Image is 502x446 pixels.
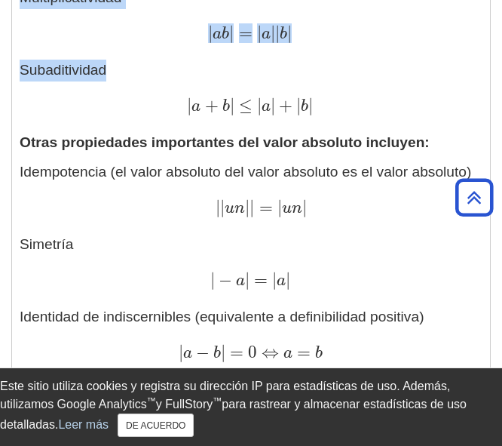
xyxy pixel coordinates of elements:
[179,342,183,362] font: |
[257,95,262,115] font: |
[118,414,194,437] button: Cerca
[205,95,219,115] font: +
[282,200,302,217] font: un
[259,197,273,217] font: =
[245,197,249,217] font: |
[229,23,234,43] font: |
[287,23,292,43] font: |
[213,26,222,42] font: a
[283,345,292,361] font: a
[225,200,245,217] font: un
[275,23,280,43] font: |
[20,134,430,150] font: Otras propiedades importantes del valor absoluto incluyen:
[210,269,215,290] font: |
[315,345,323,361] font: b
[257,23,262,43] font: |
[301,98,308,115] font: b
[20,309,424,325] font: Identidad de indiscernibles (equivalente a definibilidad positiva)
[302,197,307,217] font: |
[219,269,232,290] font: −
[286,269,290,290] font: |
[196,342,210,362] font: −
[230,342,243,362] font: =
[216,197,220,217] font: |
[156,398,213,411] font: y FullStory
[277,197,282,217] font: |
[248,342,257,362] font: 0
[308,95,313,115] font: |
[262,98,271,115] font: a
[245,269,249,290] font: |
[262,342,279,362] font: ⇔
[20,62,106,78] font: Subaditividad
[280,26,287,42] font: b
[183,345,192,361] font: a
[236,272,245,289] font: a
[279,95,292,115] font: +
[249,197,254,217] font: |
[239,23,253,43] font: =
[126,420,185,431] font: DE ACUERDO
[20,164,471,180] font: Idempotencia (el valor absoluto del valor absoluto es el valor absoluto)
[296,95,301,115] font: |
[187,95,191,115] font: |
[271,23,275,43] font: |
[230,95,234,115] font: |
[272,269,277,290] font: |
[208,23,213,43] font: |
[191,98,200,115] font: a
[254,269,268,290] font: =
[221,342,225,362] font: |
[222,26,229,42] font: b
[450,187,498,208] a: Volver arriba
[213,345,221,361] font: b
[58,418,109,431] a: Leer más
[271,95,275,115] font: |
[222,98,230,115] font: b
[277,272,286,289] font: a
[262,26,271,42] font: a
[20,236,73,252] font: Simetría
[297,342,311,362] font: =
[220,197,225,217] font: |
[239,95,253,115] font: ≤
[213,395,222,406] font: ™
[147,395,156,406] font: ™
